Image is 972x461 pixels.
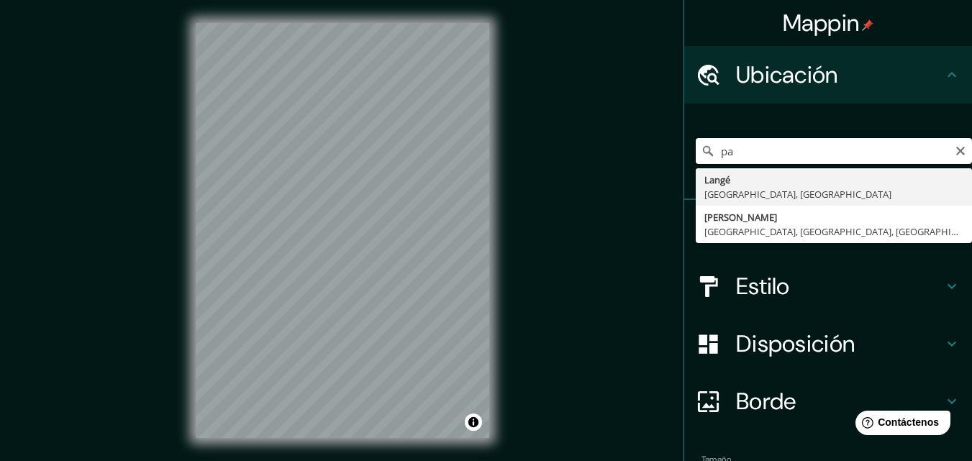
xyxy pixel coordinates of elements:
[844,405,956,445] iframe: Lanzador de widgets de ayuda
[196,23,489,438] canvas: Mapa
[684,373,972,430] div: Borde
[704,173,730,186] font: Langé
[696,138,972,164] input: Elige tu ciudad o zona
[465,414,482,431] button: Activar o desactivar atribución
[704,188,891,201] font: [GEOGRAPHIC_DATA], [GEOGRAPHIC_DATA]
[736,329,855,359] font: Disposición
[704,211,777,224] font: [PERSON_NAME]
[684,315,972,373] div: Disposición
[684,257,972,315] div: Estilo
[736,386,796,416] font: Borde
[783,8,860,38] font: Mappin
[736,271,790,301] font: Estilo
[684,46,972,104] div: Ubicación
[736,60,838,90] font: Ubicación
[955,143,966,157] button: Claro
[684,200,972,257] div: Patas
[862,19,873,31] img: pin-icon.png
